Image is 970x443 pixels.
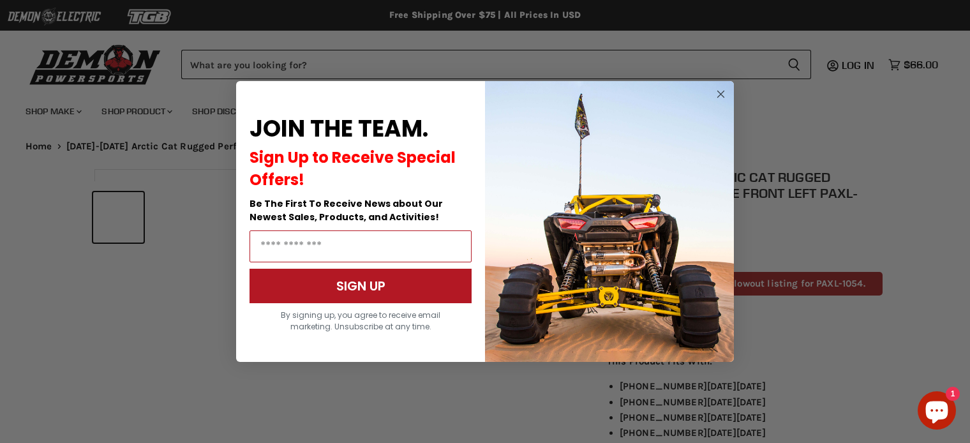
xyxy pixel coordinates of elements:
img: a9095488-b6e7-41ba-879d-588abfab540b.jpeg [485,81,734,362]
span: Sign Up to Receive Special Offers! [250,147,456,190]
span: JOIN THE TEAM. [250,112,428,145]
input: Email Address [250,230,472,262]
inbox-online-store-chat: Shopify online store chat [914,391,960,433]
button: SIGN UP [250,269,472,303]
span: Be The First To Receive News about Our Newest Sales, Products, and Activities! [250,197,443,223]
button: Close dialog [713,86,729,102]
span: By signing up, you agree to receive email marketing. Unsubscribe at any time. [281,310,440,332]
